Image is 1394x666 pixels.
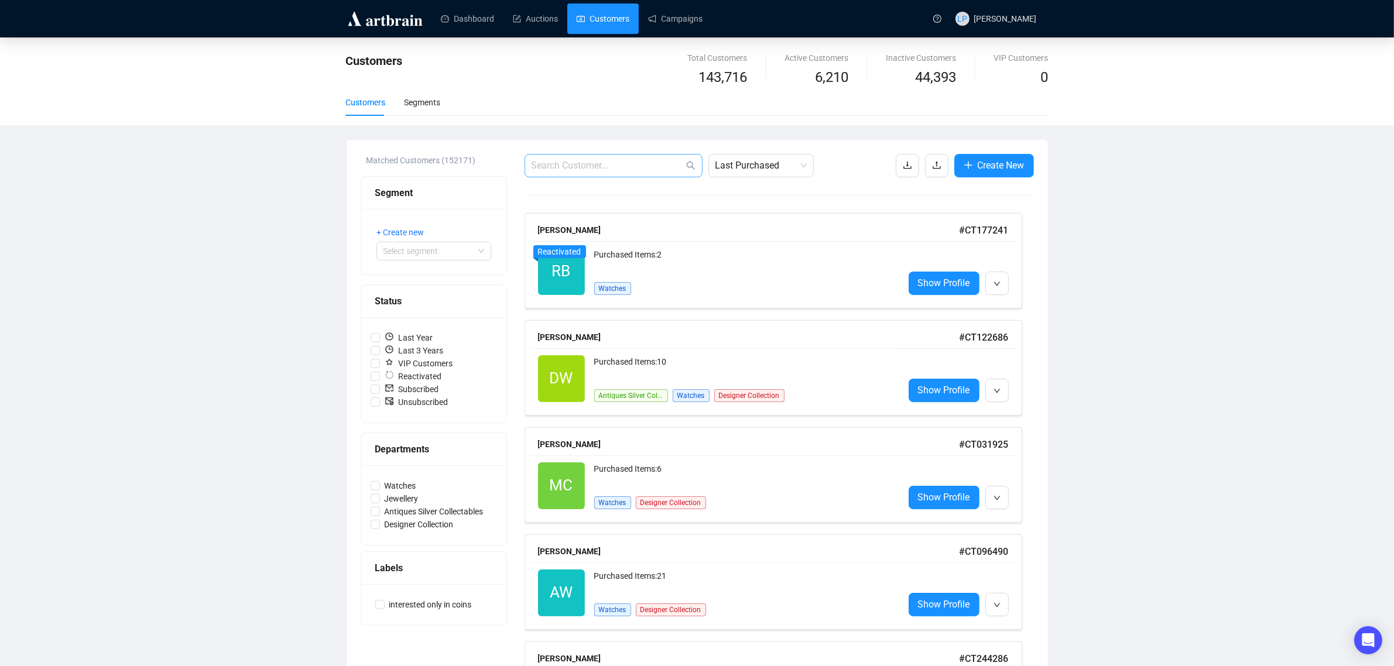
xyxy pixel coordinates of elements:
span: down [994,280,1001,287]
a: [PERSON_NAME]#CT122686DWPurchased Items:10Antiques Silver CollectablesWatchesDesigner CollectionS... [525,320,1034,416]
div: [PERSON_NAME] [538,224,960,236]
input: Search Customer... [532,159,684,173]
div: Status [375,294,492,308]
a: [PERSON_NAME]#CT177241RBReactivatedPurchased Items:2WatchesShow Profile [525,213,1034,308]
a: Dashboard [441,4,494,34]
a: Campaigns [648,4,703,34]
span: LP [957,12,967,25]
div: Segments [405,96,441,109]
span: down [994,602,1001,609]
span: Antiques Silver Collectables [594,389,668,402]
button: Create New [954,154,1034,177]
a: Show Profile [909,379,979,402]
div: Departments [375,442,492,456]
span: Unsubscribed [380,396,453,408]
span: # CT244286 [960,653,1009,664]
div: Open Intercom Messenger [1354,626,1382,654]
span: down [994,387,1001,394]
a: [PERSON_NAME]#CT096490AWPurchased Items:21WatchesDesigner CollectionShow Profile [525,534,1034,630]
span: Designer Collection [380,518,458,531]
span: Watches [594,282,631,295]
button: + Create new [376,223,434,242]
div: Purchased Items: 10 [594,355,895,379]
span: 6,210 [816,67,849,89]
span: Show Profile [918,383,970,397]
a: Customers [577,4,629,34]
span: Last Purchased [715,155,807,177]
span: # CT031925 [960,439,1009,450]
span: search [686,161,696,170]
span: DW [550,366,573,390]
span: Designer Collection [636,496,706,509]
a: Show Profile [909,486,979,509]
span: Watches [594,496,631,509]
span: + Create new [377,226,424,239]
div: Matched Customers (152171) [367,154,507,167]
a: Auctions [513,4,558,34]
span: Show Profile [918,490,970,504]
div: Customers [346,96,386,109]
span: 143,716 [699,67,748,89]
span: AW [550,581,573,605]
span: Reactivated [538,247,581,256]
span: Designer Collection [714,389,785,402]
span: Create New [978,158,1025,173]
div: [PERSON_NAME] [538,331,960,344]
span: # CT122686 [960,332,1009,343]
span: MC [550,473,573,497]
div: [PERSON_NAME] [538,438,960,451]
span: Show Profile [918,597,970,612]
span: [PERSON_NAME] [974,14,1037,23]
span: # CT177241 [960,225,1009,236]
span: Last 3 Years [380,344,448,357]
span: plus [964,160,973,170]
div: Total Customers [688,52,748,64]
span: interested only in coins [385,598,477,611]
div: [PERSON_NAME] [538,545,960,558]
div: Purchased Items: 6 [594,462,895,486]
span: upload [932,160,941,170]
div: [PERSON_NAME] [538,652,960,665]
span: down [994,495,1001,502]
span: Designer Collection [636,603,706,616]
span: Watches [380,479,421,492]
img: logo [346,9,424,28]
span: Show Profile [918,276,970,290]
div: Purchased Items: 21 [594,569,895,593]
span: download [903,160,912,170]
span: question-circle [933,15,941,23]
span: Subscribed [380,383,444,396]
span: RB [552,259,571,283]
span: 0 [1041,69,1049,85]
span: Watches [594,603,631,616]
a: Show Profile [909,593,979,616]
div: VIP Customers [994,52,1049,64]
span: Jewellery [380,492,423,505]
span: Watches [673,389,710,402]
a: [PERSON_NAME]#CT031925MCPurchased Items:6WatchesDesigner CollectionShow Profile [525,427,1034,523]
span: # CT096490 [960,546,1009,557]
span: Reactivated [380,370,447,383]
div: Segment [375,186,492,200]
div: Active Customers [785,52,849,64]
span: Last Year [380,331,438,344]
div: Labels [375,561,492,575]
span: 44,393 [916,67,957,89]
span: Antiques Silver Collectables [380,505,488,518]
div: Purchased Items: 2 [594,248,895,272]
span: VIP Customers [380,357,458,370]
a: Show Profile [909,272,979,295]
div: Inactive Customers [886,52,957,64]
span: Customers [346,54,403,68]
